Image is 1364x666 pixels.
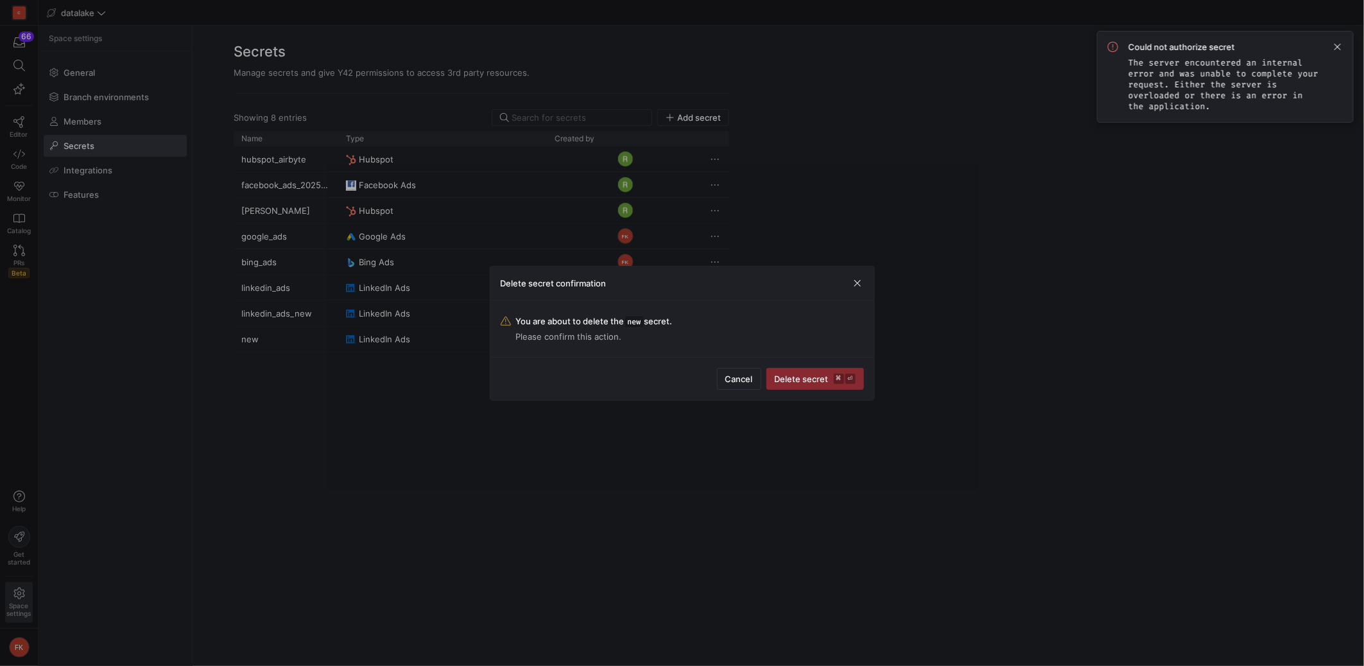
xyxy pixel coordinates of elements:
kbd: ⏎ [845,374,856,384]
span: new [625,315,644,328]
span: Cancel [725,374,753,384]
kbd: ⌘ [834,374,844,384]
code: The server encountered an internal error and was unable to complete your request. Either the serv... [1128,57,1318,112]
h3: Delete secret confirmation [501,278,607,288]
span: Delete secret [775,374,856,384]
button: Cancel [717,368,761,390]
span: You are about to delete the secret. [516,316,673,326]
span: Could not authorize secret [1128,42,1322,52]
button: Delete secret⌘⏎ [766,368,864,390]
span: Please confirm this action. [516,331,673,342]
